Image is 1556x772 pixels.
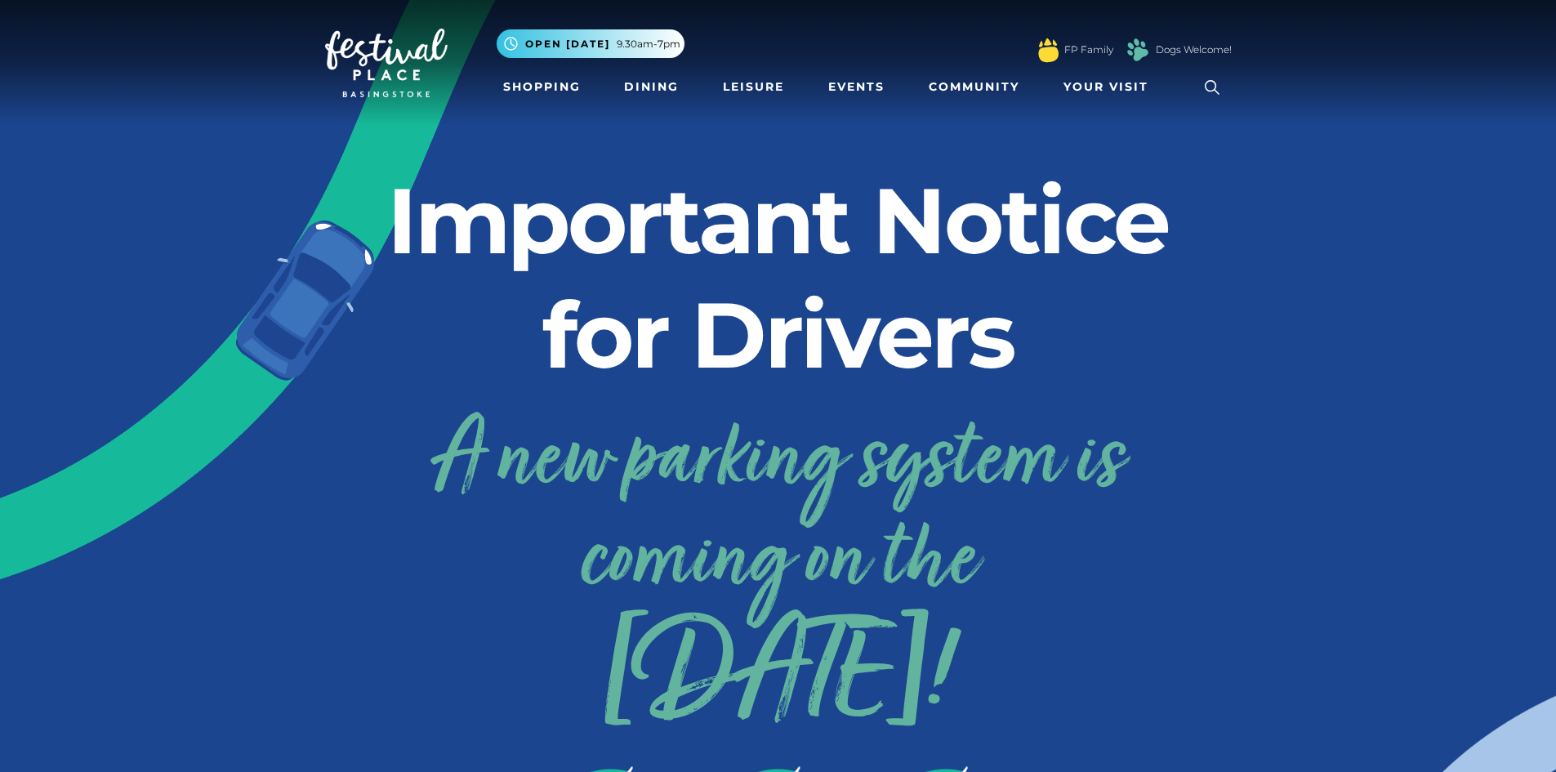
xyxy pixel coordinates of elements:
a: FP Family [1064,42,1113,57]
a: Shopping [497,72,587,102]
a: Events [822,72,891,102]
h2: Important Notice for Drivers [325,163,1232,392]
span: 9.30am-7pm [617,37,680,51]
img: Festival Place Logo [325,29,448,97]
span: Your Visit [1063,78,1148,96]
a: Community [922,72,1026,102]
a: Dining [617,72,685,102]
span: Open [DATE] [525,37,610,51]
span: [DATE]! [325,635,1232,725]
a: Dogs Welcome! [1156,42,1232,57]
a: Your Visit [1057,72,1163,102]
a: Leisure [716,72,791,102]
a: A new parking system is coming on the[DATE]! [325,398,1232,725]
button: Open [DATE] 9.30am-7pm [497,29,684,58]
